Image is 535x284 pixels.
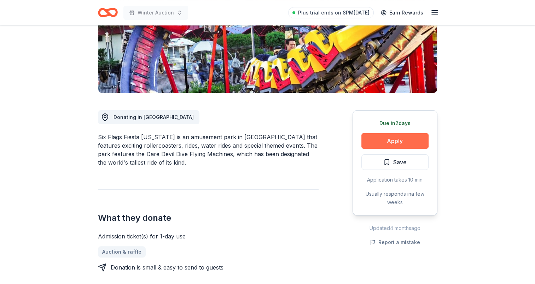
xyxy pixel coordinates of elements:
[361,176,429,184] div: Application takes 10 min
[111,263,223,272] div: Donation is small & easy to send to guests
[361,119,429,128] div: Due in 2 days
[123,6,188,20] button: Winter Auction
[361,190,429,207] div: Usually responds in a few weeks
[361,154,429,170] button: Save
[377,6,428,19] a: Earn Rewards
[98,232,319,241] div: Admission ticket(s) for 1-day use
[298,8,370,17] span: Plus trial ends on 8PM[DATE]
[353,224,437,232] div: Updated 4 months ago
[98,4,118,21] a: Home
[114,114,194,120] span: Donating in [GEOGRAPHIC_DATA]
[393,158,407,167] span: Save
[98,212,319,224] h2: What they donate
[98,246,146,258] a: Auction & raffle
[370,238,420,247] button: Report a mistake
[288,7,374,18] a: Plus trial ends on 8PM[DATE]
[98,133,319,167] div: Six Flags Fiesta [US_STATE] is an amusement park in [GEOGRAPHIC_DATA] that features exciting roll...
[138,8,174,17] span: Winter Auction
[361,133,429,149] button: Apply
